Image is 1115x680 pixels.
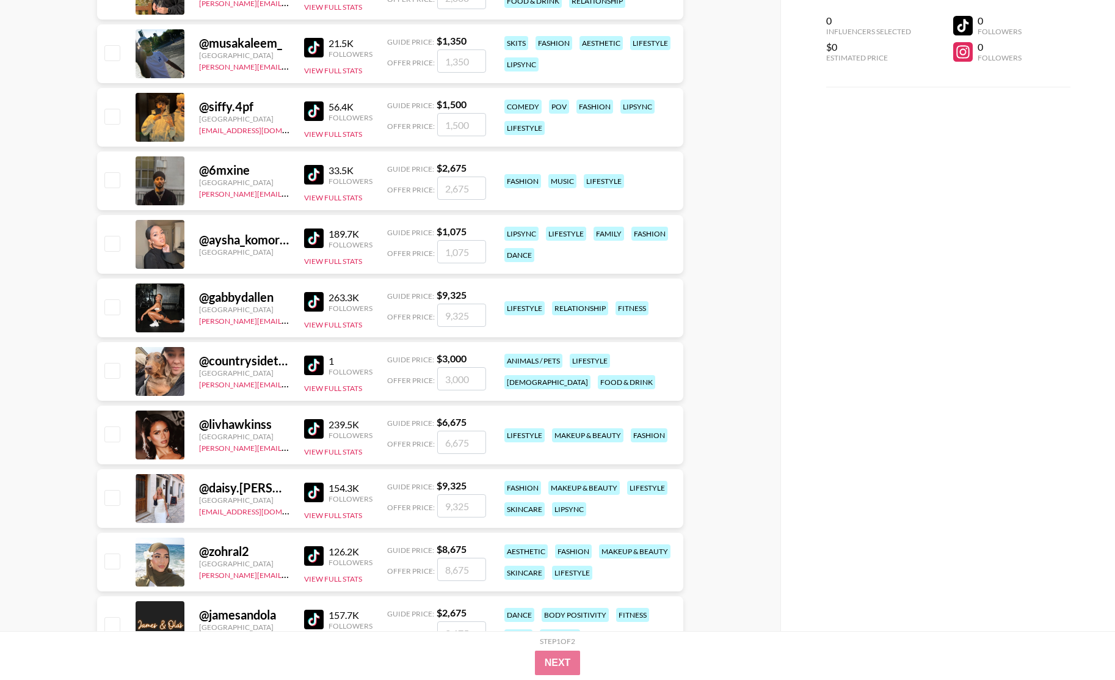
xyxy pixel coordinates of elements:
strong: $ 8,675 [437,543,467,555]
div: dance [504,608,534,622]
div: music [504,629,532,643]
img: TikTok [304,228,324,248]
div: comedy [504,100,542,114]
div: lifestyle [504,428,545,442]
div: lipsync [504,227,539,241]
button: View Full Stats [304,511,362,520]
div: @ livhawkinss [199,417,289,432]
span: Guide Price: [387,546,434,555]
div: @ jamesandola [199,607,289,623]
span: Guide Price: [387,37,434,46]
div: [GEOGRAPHIC_DATA] [199,51,289,60]
div: @ daisy.[PERSON_NAME] [199,480,289,495]
input: 1,500 [437,113,486,136]
div: makeup & beauty [548,481,620,495]
input: 1,075 [437,240,486,263]
button: View Full Stats [304,447,362,456]
button: View Full Stats [304,320,362,329]
div: lifestyle [584,174,624,188]
div: Followers [329,49,372,59]
span: Offer Price: [387,566,435,576]
div: [GEOGRAPHIC_DATA] [199,559,289,568]
strong: $ 6,675 [437,416,467,428]
div: lifestyle [570,354,610,368]
div: Followers [329,113,372,122]
span: Guide Price: [387,482,434,491]
div: Estimated Price [826,53,911,62]
img: TikTok [304,483,324,502]
button: View Full Stats [304,574,362,583]
button: View Full Stats [304,257,362,266]
div: [DEMOGRAPHIC_DATA] [504,375,590,389]
a: [PERSON_NAME][EMAIL_ADDRESS][DOMAIN_NAME] [199,187,380,199]
div: lifestyle [546,227,586,241]
div: [GEOGRAPHIC_DATA] [199,114,289,123]
div: 0 [978,41,1022,53]
div: 126.2K [329,546,372,558]
div: aesthetic [504,544,548,558]
div: skincare [504,566,545,580]
span: Offer Price: [387,439,435,448]
span: Offer Price: [387,58,435,67]
span: Offer Price: [387,376,435,385]
img: TikTok [304,419,324,439]
div: relationship [552,301,608,315]
div: lipsync [620,100,655,114]
input: 9,325 [437,494,486,517]
div: body positivity [542,608,609,622]
div: [GEOGRAPHIC_DATA] [199,305,289,314]
span: Guide Price: [387,101,434,110]
div: 0 [826,15,911,27]
input: 2,675 [437,177,486,200]
button: View Full Stats [304,193,362,202]
div: Step 1 of 2 [540,637,575,646]
img: TikTok [304,38,324,57]
input: 8,675 [437,558,486,581]
button: View Full Stats [304,66,362,75]
div: @ 6mxine [199,163,289,178]
img: TikTok [304,356,324,375]
div: [GEOGRAPHIC_DATA] [199,178,289,187]
div: fashion [536,36,572,50]
div: 239.5K [329,419,372,431]
div: fashion [555,544,592,558]
div: lipsync [504,57,539,71]
div: Followers [329,558,372,567]
div: family [594,227,624,241]
div: Followers [978,27,1022,36]
div: Followers [329,431,372,440]
div: [GEOGRAPHIC_DATA] [199,623,289,632]
div: lifestyle [627,481,667,495]
div: 21.5K [329,37,372,49]
div: $0 [826,41,911,53]
div: fashion [504,174,541,188]
div: fashion [631,227,668,241]
a: [PERSON_NAME][EMAIL_ADDRESS][DOMAIN_NAME] [199,378,380,389]
div: skits [504,36,528,50]
div: 33.5K [329,164,372,177]
div: [GEOGRAPHIC_DATA] [199,495,289,505]
img: TikTok [304,610,324,629]
div: animals / pets [504,354,562,368]
div: makeup & beauty [599,544,670,558]
div: dance [504,248,534,262]
div: lifestyle [540,629,580,643]
span: Offer Price: [387,630,435,639]
div: Followers [329,240,372,249]
div: fitness [616,301,648,315]
div: music [548,174,576,188]
div: 189.7K [329,228,372,240]
a: [PERSON_NAME][EMAIL_ADDRESS][DOMAIN_NAME] [199,441,380,453]
a: [PERSON_NAME][EMAIL_ADDRESS][PERSON_NAME][DOMAIN_NAME] [199,568,438,580]
div: lipsync [552,502,586,516]
span: Guide Price: [387,164,434,174]
img: TikTok [304,546,324,566]
div: lifestyle [504,121,545,135]
div: aesthetic [579,36,623,50]
div: 263.3K [329,291,372,304]
div: 154.3K [329,482,372,494]
div: @ countrysidetails [199,353,289,368]
div: Followers [329,494,372,503]
div: @ musakaleem_ [199,35,289,51]
span: Guide Price: [387,419,434,428]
